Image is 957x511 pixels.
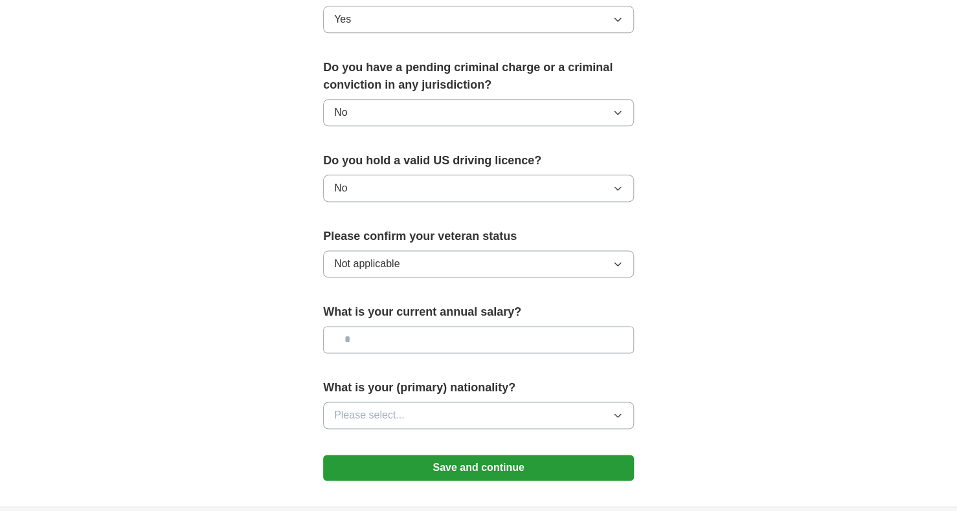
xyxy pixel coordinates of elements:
label: Please confirm your veteran status [323,228,634,245]
span: No [334,180,347,196]
span: Not applicable [334,256,400,272]
label: Do you have a pending criminal charge or a criminal conviction in any jurisdiction? [323,59,634,94]
button: Save and continue [323,455,634,481]
button: Yes [323,6,634,33]
label: Do you hold a valid US driving licence? [323,152,634,169]
button: No [323,175,634,202]
label: What is your current annual salary? [323,303,634,321]
span: Please select... [334,408,405,423]
span: Yes [334,12,351,27]
button: Not applicable [323,250,634,277]
label: What is your (primary) nationality? [323,379,634,397]
button: Please select... [323,402,634,429]
button: No [323,99,634,126]
span: No [334,105,347,120]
